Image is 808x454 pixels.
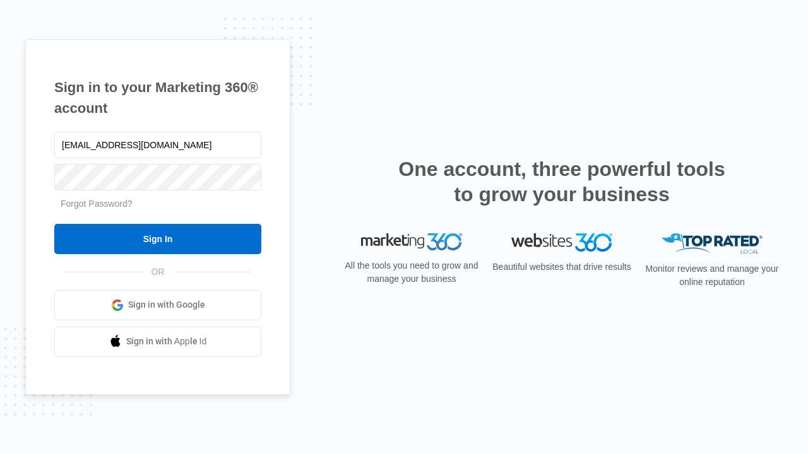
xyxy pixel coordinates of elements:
[491,260,633,274] p: Beautiful websites that drive results
[54,224,261,254] input: Sign In
[641,262,783,289] p: Monitor reviews and manage your online reputation
[662,233,763,254] img: Top Rated Local
[511,233,612,252] img: Websites 360
[361,233,462,251] img: Marketing 360
[61,199,133,209] a: Forgot Password?
[341,259,482,286] p: All the tools you need to grow and manage your business
[395,156,729,207] h2: One account, three powerful tools to grow your business
[54,77,261,119] h1: Sign in to your Marketing 360® account
[54,290,261,320] a: Sign in with Google
[143,265,174,279] span: OR
[128,298,205,311] span: Sign in with Google
[126,335,207,348] span: Sign in with Apple Id
[54,132,261,158] input: Email
[54,327,261,357] a: Sign in with Apple Id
